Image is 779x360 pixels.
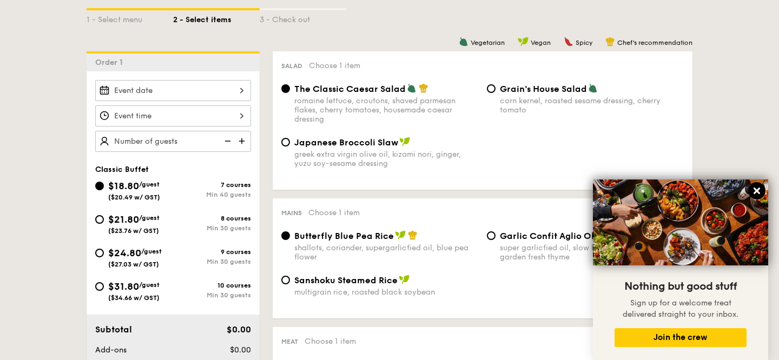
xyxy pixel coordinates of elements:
span: ($23.76 w/ GST) [108,227,159,235]
img: icon-vegan.f8ff3823.svg [395,230,406,240]
div: multigrain rice, roasted black soybean [294,288,478,297]
span: Chef's recommendation [617,39,692,46]
input: Grain's House Saladcorn kernel, roasted sesame dressing, cherry tomato [487,84,496,93]
div: corn kernel, roasted sesame dressing, cherry tomato [500,96,684,115]
span: Sanshoku Steamed Rice [294,275,398,285]
div: romaine lettuce, croutons, shaved parmesan flakes, cherry tomatoes, housemade caesar dressing [294,96,478,124]
span: Choose 1 item [308,208,360,217]
span: Classic Buffet [95,165,149,174]
span: Vegetarian [471,39,505,46]
span: ($20.49 w/ GST) [108,194,160,201]
button: Close [748,182,765,199]
span: Order 1 [95,58,127,67]
span: /guest [139,281,160,289]
input: Event date [95,80,251,101]
div: shallots, coriander, supergarlicfied oil, blue pea flower [294,243,478,262]
div: 1 - Select menu [87,10,173,25]
input: $31.80/guest($34.66 w/ GST)10 coursesMin 30 guests [95,282,104,291]
input: The Classic Caesar Saladromaine lettuce, croutons, shaved parmesan flakes, cherry tomatoes, house... [281,84,290,93]
img: icon-reduce.1d2dbef1.svg [219,131,235,151]
img: icon-chef-hat.a58ddaea.svg [605,37,615,46]
div: 3 - Check out [260,10,346,25]
span: Meat [281,338,298,345]
span: Sign up for a welcome treat delivered straight to your inbox. [623,298,738,319]
span: Mains [281,209,302,217]
span: $18.80 [108,180,139,192]
div: Min 40 guests [173,191,251,198]
img: icon-add.58712e84.svg [235,131,251,151]
input: Japanese Broccoli Slawgreek extra virgin olive oil, kizami nori, ginger, yuzu soy-sesame dressing [281,138,290,146]
input: Event time [95,105,251,126]
span: ($27.03 w/ GST) [108,261,159,268]
div: greek extra virgin olive oil, kizami nori, ginger, yuzu soy-sesame dressing [294,150,478,168]
div: 2 - Select items [173,10,260,25]
input: Number of guests [95,131,251,152]
input: Sanshoku Steamed Ricemultigrain rice, roasted black soybean [281,276,290,284]
img: icon-vegan.f8ff3823.svg [399,137,410,146]
span: Add-ons [95,345,127,355]
img: icon-vegan.f8ff3823.svg [399,275,410,284]
div: Min 30 guests [173,291,251,299]
div: super garlicfied oil, slow baked cherry tomatoes, garden fresh thyme [500,243,684,262]
img: icon-vegetarian.fe4039eb.svg [459,37,468,46]
input: Garlic Confit Aglio Oliosuper garlicfied oil, slow baked cherry tomatoes, garden fresh thyme [487,231,496,240]
span: $0.00 [230,345,251,355]
img: icon-spicy.37a8142b.svg [564,37,573,46]
span: $24.80 [108,247,141,259]
span: Vegan [531,39,551,46]
span: $0.00 [227,324,251,335]
span: Salad [281,62,302,70]
img: DSC07876-Edit02-Large.jpeg [593,179,768,265]
span: /guest [139,181,160,188]
input: $24.80/guest($27.03 w/ GST)9 coursesMin 30 guests [95,249,104,257]
span: ($34.66 w/ GST) [108,294,160,302]
input: Butterfly Blue Pea Riceshallots, coriander, supergarlicfied oil, blue pea flower [281,231,290,240]
button: Join the crew [615,328,747,347]
div: 10 courses [173,282,251,289]
div: 9 courses [173,248,251,256]
div: 8 courses [173,215,251,222]
div: 7 courses [173,181,251,189]
img: icon-chef-hat.a58ddaea.svg [408,230,418,240]
img: icon-vegan.f8ff3823.svg [518,37,529,46]
img: icon-vegetarian.fe4039eb.svg [588,83,598,93]
span: /guest [139,214,160,222]
span: The Classic Caesar Salad [294,84,406,94]
span: Grain's House Salad [500,84,587,94]
span: Spicy [576,39,592,46]
span: Choose 1 item [309,61,360,70]
img: icon-vegetarian.fe4039eb.svg [407,83,417,93]
span: Nothing but good stuff [624,280,737,293]
input: $18.80/guest($20.49 w/ GST)7 coursesMin 40 guests [95,182,104,190]
span: $21.80 [108,214,139,225]
span: Subtotal [95,324,132,335]
span: Butterfly Blue Pea Rice [294,231,394,241]
span: Choose 1 item [305,337,356,346]
span: Garlic Confit Aglio Olio [500,231,602,241]
span: Japanese Broccoli Slaw [294,137,398,148]
div: Min 30 guests [173,258,251,265]
img: icon-chef-hat.a58ddaea.svg [419,83,428,93]
input: $21.80/guest($23.76 w/ GST)8 coursesMin 30 guests [95,215,104,224]
div: Min 30 guests [173,224,251,232]
span: /guest [141,248,162,255]
span: $31.80 [108,281,139,292]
